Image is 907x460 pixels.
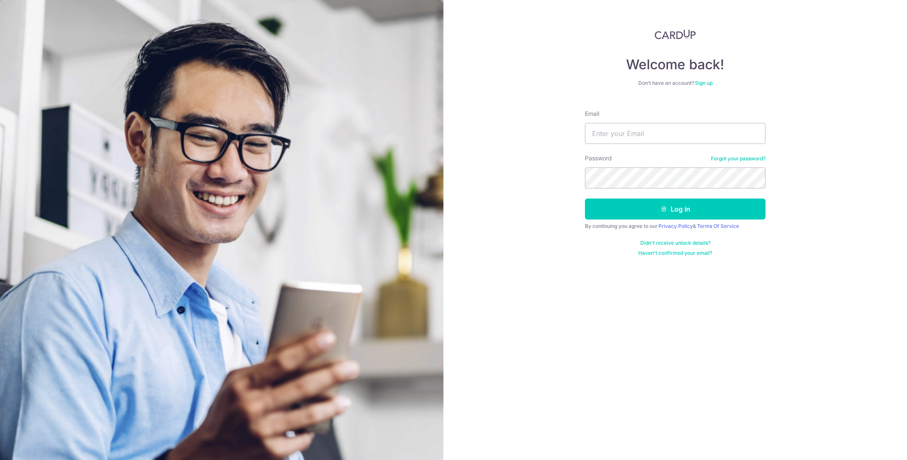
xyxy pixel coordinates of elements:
a: Sign up [695,80,713,86]
a: Forgot your password? [711,155,765,162]
div: By continuing you agree to our & [585,223,765,230]
button: Log in [585,199,765,220]
a: Didn't receive unlock details? [640,240,710,246]
img: CardUp Logo [655,29,696,39]
input: Enter your Email [585,123,765,144]
a: Terms Of Service [697,223,739,229]
label: Email [585,110,599,118]
h4: Welcome back! [585,56,765,73]
a: Haven't confirmed your email? [638,250,712,256]
div: Don’t have an account? [585,80,765,86]
label: Password [585,154,612,162]
a: Privacy Policy [658,223,693,229]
